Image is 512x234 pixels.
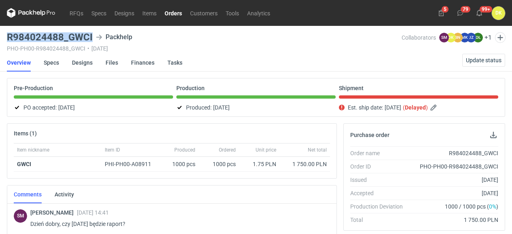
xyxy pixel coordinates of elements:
[105,160,159,168] div: PHI-PH00-A08911
[213,103,230,112] span: [DATE]
[106,54,118,72] a: Files
[350,132,389,138] h2: Purchase order
[17,147,49,153] span: Item nickname
[44,54,59,72] a: Specs
[489,203,496,210] span: 0%
[350,162,409,171] div: Order ID
[174,147,195,153] span: Produced
[162,157,199,172] div: 1000 pcs
[466,33,476,42] figcaption: JZ
[283,160,327,168] div: 1 750.00 PLN
[409,216,498,224] div: 1 750.00 PLN
[131,54,154,72] a: Finances
[30,219,324,229] p: Dzień dobry, czy [DATE] będzie raport?
[426,104,428,111] em: )
[14,85,53,91] p: Pre-Production
[350,202,409,211] div: Production Deviation
[96,32,132,42] div: Packhelp
[495,32,506,43] button: Edit collaborators
[7,8,55,18] svg: Packhelp Pro
[462,54,505,67] button: Update status
[161,8,186,18] a: Orders
[492,6,505,20] button: DK
[14,209,27,223] div: Sebastian Markut
[7,32,93,42] h3: R984024488_GWCI
[439,33,449,42] figcaption: SM
[105,147,120,153] span: Item ID
[176,85,205,91] p: Production
[243,8,274,18] a: Analytics
[77,209,109,216] span: [DATE] 14:41
[350,149,409,157] div: Order name
[473,33,483,42] figcaption: OŁ
[460,33,470,42] figcaption: MK
[409,162,498,171] div: PHO-PH00-R984024488_GWCI
[350,176,409,184] div: Issued
[435,6,448,19] button: 5
[30,209,77,216] span: [PERSON_NAME]
[339,103,498,112] div: Est. ship date:
[242,160,276,168] div: 1.75 PLN
[489,130,498,140] button: Download PO
[72,54,93,72] a: Designs
[409,149,498,157] div: R984024488_GWCI
[402,34,436,41] span: Collaborators
[256,147,276,153] span: Unit price
[14,130,37,137] h2: Items (1)
[138,8,161,18] a: Items
[466,57,501,63] span: Update status
[339,85,364,91] p: Shipment
[409,189,498,197] div: [DATE]
[429,103,439,112] button: Edit estimated shipping date
[110,8,138,18] a: Designs
[55,186,74,203] a: Activity
[58,103,75,112] span: [DATE]
[308,147,327,153] span: Net total
[66,8,87,18] a: RFQs
[176,103,336,112] div: Produced:
[492,6,505,20] div: Dominika Kaczyńska
[446,33,456,42] figcaption: DK
[484,34,492,41] button: +1
[14,209,27,223] figcaption: SM
[17,161,31,167] strong: GWCI
[87,8,110,18] a: Specs
[7,54,31,72] a: Overview
[219,147,236,153] span: Ordered
[14,103,173,112] div: PO accepted:
[385,103,401,112] span: [DATE]
[403,104,405,111] em: (
[87,45,89,52] span: •
[222,8,243,18] a: Tools
[7,45,402,52] div: PHO-PH00-R984024488_GWCI [DATE]
[350,216,409,224] div: Total
[409,176,498,184] div: [DATE]
[445,202,498,211] span: 1000 / 1000 pcs ( )
[350,189,409,197] div: Accepted
[454,6,467,19] button: 79
[14,186,42,203] a: Comments
[199,157,239,172] div: 1000 pcs
[405,104,426,111] strong: Delayed
[167,54,182,72] a: Tasks
[473,6,486,19] button: 99+
[453,33,463,42] figcaption: BN
[186,8,222,18] a: Customers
